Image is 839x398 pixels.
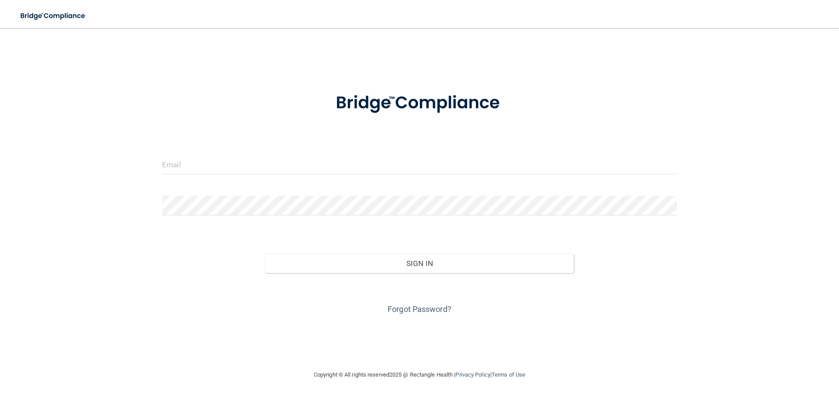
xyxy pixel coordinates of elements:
[388,305,451,314] a: Forgot Password?
[13,7,94,25] img: bridge_compliance_login_screen.278c3ca4.svg
[318,80,521,126] img: bridge_compliance_login_screen.278c3ca4.svg
[455,371,490,378] a: Privacy Policy
[162,155,677,174] input: Email
[492,371,525,378] a: Terms of Use
[265,254,574,273] button: Sign In
[260,361,579,389] div: Copyright © All rights reserved 2025 @ Rectangle Health | |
